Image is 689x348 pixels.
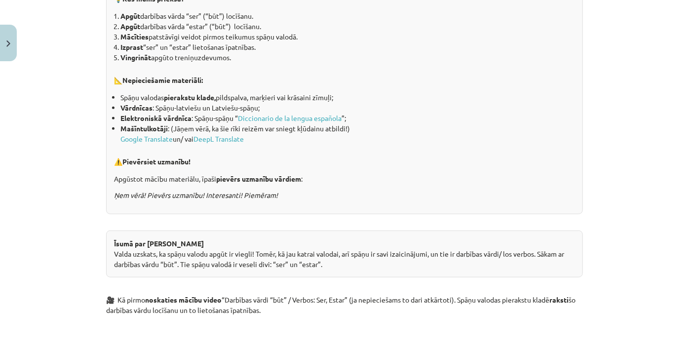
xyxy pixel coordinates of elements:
[120,42,143,51] strong: Izprast
[120,103,153,112] strong: Vārdnīcas
[6,40,10,47] img: icon-close-lesson-0947bae3869378f0d4975bcd49f059093ad1ed9edebbc8119c70593378902aed.svg
[120,21,575,32] li: darbības vārda “estar” (“būt”) locīšanu.
[120,42,575,52] li: “ser” un “estar” lietošanas īpatnības.
[120,114,191,122] strong: Elektroniskā vārdnīca
[114,149,575,168] p: ⚠️
[106,277,583,315] p: 🎥 Kā pirmo “Darbības vārdi “būt” / Verbos: Ser, Estar” (ja nepieciešams to dari atkārtoti). Spāņu...
[120,52,575,63] li: apgūto treniņuzdevumos.
[120,22,140,31] strong: Apgūt
[120,32,149,41] strong: Mācīties
[120,11,140,20] strong: Apgūt
[120,124,168,133] strong: Mašīntulkotāji
[122,157,191,166] strong: Pievērsiet uzmanību!
[120,103,575,113] li: : Spāņu-latviešu un Latviešu-spāņu;
[238,114,342,122] a: Diccionario de la lengua española
[120,11,575,21] li: darbības vārda “ser” (“būt”) locīšanu.
[114,239,204,248] strong: Īsumā par [PERSON_NAME]
[106,231,583,277] div: Valda uzskats, ka spāņu valodu apgūt ir viegli! Tomēr, kā jau katrai valodai, arī spāņu ir savi i...
[549,295,569,304] strong: raksti
[120,32,575,42] li: patstāvīgi veidot pirmos teikumus spāņu valodā.
[114,191,278,199] em: Ņem vērā! Pievērs uzmanību! Interesanti! Piemēram!
[114,68,575,86] p: 📐
[120,134,173,143] a: Google Translate
[145,295,222,304] strong: noskaties mācību video
[193,134,244,143] a: DeepL Translate
[216,174,301,183] strong: pievērs uzmanību vārdiem
[114,174,575,184] p: Apgūstot mācību materiālu, īpaši :
[120,123,575,144] li: : (Jāņem vērā, ka šie rīki reizēm var sniegt kļūdainu atbildi!) un/ vai
[120,92,575,103] li: Spāņu valodas pildspalva, marķieri vai krāsaini zīmuļi;
[122,76,203,84] b: Nepieciešamie materiāli:
[120,53,151,62] strong: Vingrināt
[120,113,575,123] li: : Spāņu-spāņu “ ”;
[164,93,216,102] strong: pierakstu klade,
